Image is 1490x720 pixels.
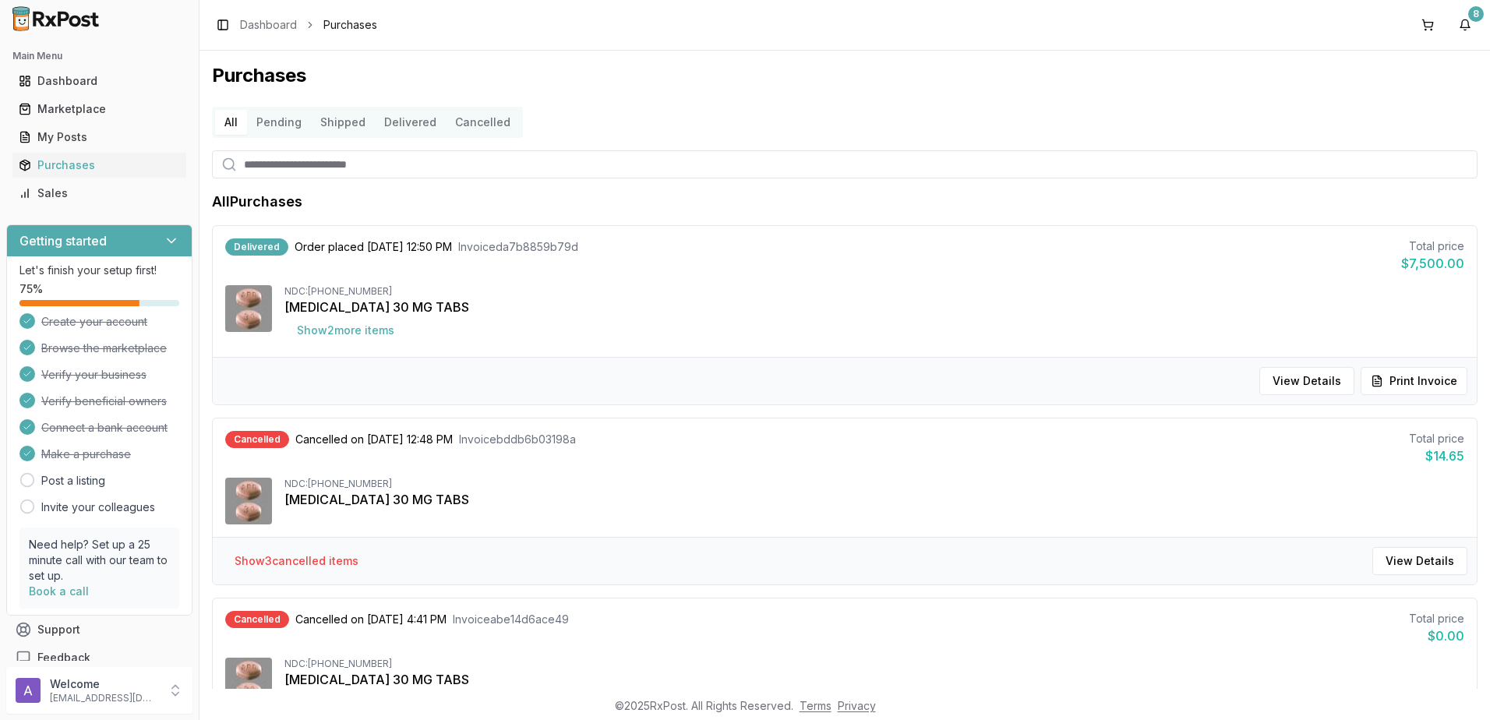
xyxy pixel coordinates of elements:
[240,17,377,33] nav: breadcrumb
[6,69,192,94] button: Dashboard
[284,478,1464,490] div: NDC: [PHONE_NUMBER]
[6,97,192,122] button: Marketplace
[1361,367,1467,395] button: Print Invoice
[19,129,180,145] div: My Posts
[284,298,1464,316] div: [MEDICAL_DATA] 30 MG TABS
[225,478,272,524] img: Otezla 30 MG TABS
[41,473,105,489] a: Post a listing
[247,110,311,135] button: Pending
[446,110,520,135] button: Cancelled
[1372,547,1467,575] button: View Details
[838,699,876,712] a: Privacy
[29,584,89,598] a: Book a call
[800,699,832,712] a: Terms
[1409,611,1464,626] div: Total price
[284,670,1464,689] div: [MEDICAL_DATA] 30 MG TABS
[12,67,186,95] a: Dashboard
[12,123,186,151] a: My Posts
[225,658,272,704] img: Otezla 30 MG TABS
[1409,431,1464,446] div: Total price
[1401,238,1464,254] div: Total price
[311,110,375,135] button: Shipped
[41,394,167,409] span: Verify beneficial owners
[295,612,447,627] span: Cancelled on [DATE] 4:41 PM
[37,650,90,665] span: Feedback
[1468,6,1484,22] div: 8
[12,151,186,179] a: Purchases
[222,547,371,575] button: Show3cancelled items
[212,63,1478,88] h1: Purchases
[295,432,453,447] span: Cancelled on [DATE] 12:48 PM
[19,73,180,89] div: Dashboard
[215,110,247,135] button: All
[458,239,578,255] span: Invoice da7b8859b79d
[41,446,131,462] span: Make a purchase
[240,17,297,33] a: Dashboard
[1437,667,1474,704] iframe: Intercom live chat
[284,490,1464,509] div: [MEDICAL_DATA] 30 MG TABS
[29,537,170,584] p: Need help? Set up a 25 minute call with our team to set up.
[12,50,186,62] h2: Main Menu
[225,238,288,256] div: Delivered
[225,611,289,628] div: Cancelled
[6,616,192,644] button: Support
[375,110,446,135] button: Delivered
[50,676,158,692] p: Welcome
[323,17,377,33] span: Purchases
[1401,254,1464,273] div: $7,500.00
[12,179,186,207] a: Sales
[6,181,192,206] button: Sales
[19,185,180,201] div: Sales
[212,191,302,213] h1: All Purchases
[41,367,147,383] span: Verify your business
[284,285,1464,298] div: NDC: [PHONE_NUMBER]
[6,644,192,672] button: Feedback
[12,95,186,123] a: Marketplace
[19,281,43,297] span: 75 %
[284,316,407,344] button: Show2more items
[295,239,452,255] span: Order placed [DATE] 12:50 PM
[453,612,569,627] span: Invoice abe14d6ace49
[225,431,289,448] div: Cancelled
[41,341,167,356] span: Browse the marketplace
[41,420,168,436] span: Connect a bank account
[6,6,106,31] img: RxPost Logo
[19,263,179,278] p: Let's finish your setup first!
[41,314,147,330] span: Create your account
[1409,446,1464,465] div: $14.65
[19,231,107,250] h3: Getting started
[16,678,41,703] img: User avatar
[1259,367,1354,395] button: View Details
[225,285,272,332] img: Otezla 30 MG TABS
[6,153,192,178] button: Purchases
[1453,12,1478,37] button: 8
[1409,626,1464,645] div: $0.00
[50,692,158,704] p: [EMAIL_ADDRESS][DOMAIN_NAME]
[19,157,180,173] div: Purchases
[6,125,192,150] button: My Posts
[284,658,1464,670] div: NDC: [PHONE_NUMBER]
[459,432,576,447] span: Invoice bddb6b03198a
[19,101,180,117] div: Marketplace
[41,499,155,515] a: Invite your colleagues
